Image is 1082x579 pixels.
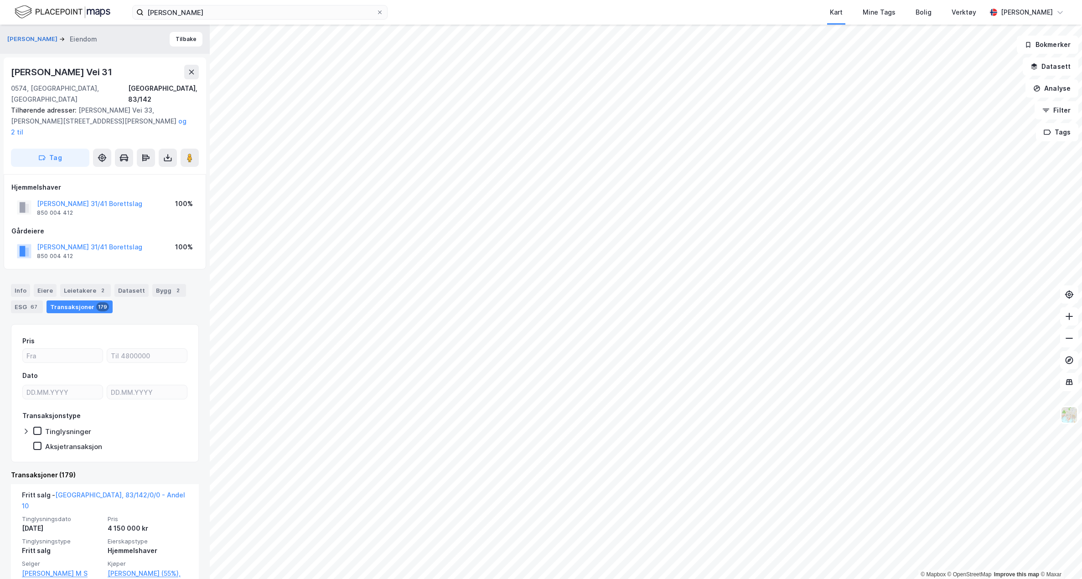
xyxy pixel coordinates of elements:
[1036,123,1078,141] button: Tags
[22,370,38,381] div: Dato
[23,385,103,399] input: DD.MM.YYYY
[11,106,78,114] span: Tilhørende adresser:
[108,560,188,568] span: Kjøper
[1025,79,1078,98] button: Analyse
[144,5,376,19] input: Søk på adresse, matrikkel, gårdeiere, leietakere eller personer
[45,427,91,436] div: Tinglysninger
[108,538,188,545] span: Eierskapstype
[11,182,198,193] div: Hjemmelshaver
[22,336,35,346] div: Pris
[1017,36,1078,54] button: Bokmerker
[11,83,128,105] div: 0574, [GEOGRAPHIC_DATA], [GEOGRAPHIC_DATA]
[11,300,43,313] div: ESG
[45,442,102,451] div: Aksjetransaksjon
[152,284,186,297] div: Bygg
[128,83,199,105] div: [GEOGRAPHIC_DATA], 83/142
[114,284,149,297] div: Datasett
[7,35,59,44] button: [PERSON_NAME]
[947,571,992,578] a: OpenStreetMap
[830,7,843,18] div: Kart
[170,32,202,47] button: Tilbake
[173,286,182,295] div: 2
[11,284,30,297] div: Info
[921,571,946,578] a: Mapbox
[1035,101,1078,119] button: Filter
[107,385,187,399] input: DD.MM.YYYY
[34,284,57,297] div: Eiere
[916,7,932,18] div: Bolig
[11,105,192,138] div: [PERSON_NAME] Vei 33, [PERSON_NAME][STREET_ADDRESS][PERSON_NAME]
[11,470,199,481] div: Transaksjoner (179)
[22,523,102,534] div: [DATE]
[108,515,188,523] span: Pris
[11,65,114,79] div: [PERSON_NAME] Vei 31
[98,286,107,295] div: 2
[37,253,73,260] div: 850 004 412
[1036,535,1082,579] div: Kontrollprogram for chat
[11,149,89,167] button: Tag
[863,7,896,18] div: Mine Tags
[37,209,73,217] div: 850 004 412
[107,349,187,362] input: Til 4800000
[1023,57,1078,76] button: Datasett
[175,198,193,209] div: 100%
[1001,7,1053,18] div: [PERSON_NAME]
[175,242,193,253] div: 100%
[22,538,102,545] span: Tinglysningstype
[29,302,39,311] div: 67
[108,545,188,556] div: Hjemmelshaver
[952,7,976,18] div: Verktøy
[70,34,97,45] div: Eiendom
[15,4,110,20] img: logo.f888ab2527a4732fd821a326f86c7f29.svg
[1061,406,1078,424] img: Z
[23,349,103,362] input: Fra
[22,560,102,568] span: Selger
[60,284,111,297] div: Leietakere
[22,515,102,523] span: Tinglysningsdato
[11,226,198,237] div: Gårdeiere
[22,490,188,515] div: Fritt salg -
[22,491,185,510] a: [GEOGRAPHIC_DATA], 83/142/0/0 - Andel 10
[1036,535,1082,579] iframe: Chat Widget
[22,410,81,421] div: Transaksjonstype
[108,523,188,534] div: 4 150 000 kr
[108,568,188,579] a: [PERSON_NAME] (55%),
[47,300,113,313] div: Transaksjoner
[96,302,109,311] div: 179
[22,545,102,556] div: Fritt salg
[994,571,1039,578] a: Improve this map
